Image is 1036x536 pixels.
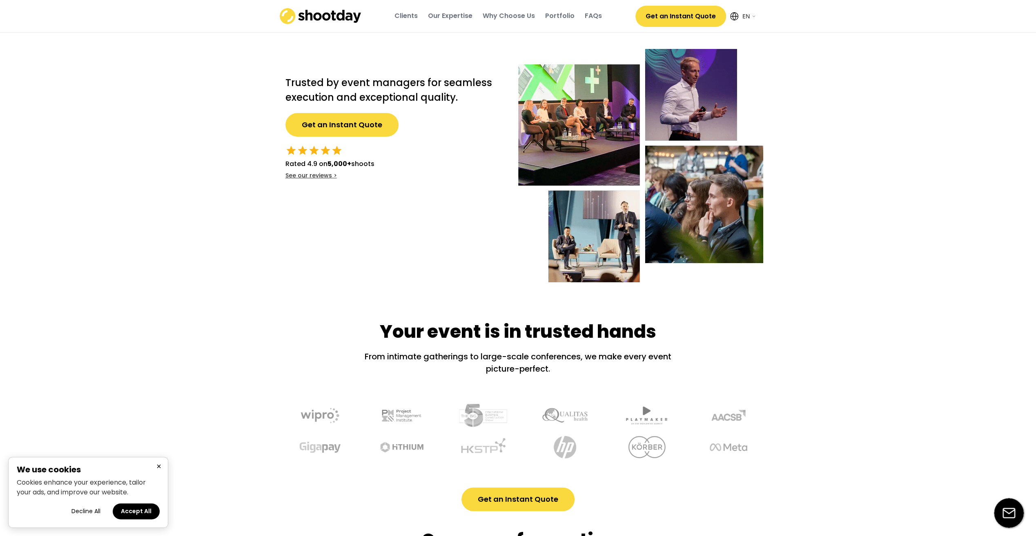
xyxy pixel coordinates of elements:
[280,8,361,24] img: shootday_logo.png
[285,159,374,169] div: Rated 4.9 on shoots
[373,399,430,431] img: undefined
[461,487,575,511] button: Get an Instant Quote
[285,75,502,105] h2: Trusted by event managers for seamless execution and exceptional quality.
[308,145,320,156] button: star
[320,145,331,156] button: star
[461,431,518,463] img: undefined
[618,399,675,431] img: undefined
[585,11,602,20] div: FAQs
[545,11,575,20] div: Portfolio
[63,503,109,519] button: Decline all cookies
[624,431,682,463] img: undefined
[428,11,472,20] div: Our Expertise
[483,11,535,20] div: Why Choose Us
[379,431,437,463] img: undefined
[285,113,399,137] button: Get an Instant Quote
[285,172,337,180] div: See our reviews >
[455,399,512,431] img: undefined
[113,503,160,519] button: Accept all cookies
[700,399,757,431] img: undefined
[394,11,418,20] div: Clients
[635,6,726,27] button: Get an Instant Quote
[380,319,656,344] div: Your event is in trusted hands
[154,461,164,472] button: Close cookie banner
[536,399,593,431] img: undefined
[706,431,763,463] img: undefined
[730,12,738,20] img: Icon%20feather-globe%20%281%29.svg
[285,145,297,156] button: star
[355,350,682,375] div: From intimate gatherings to large-scale conferences, we make every event picture-perfect.
[298,431,355,463] img: undefined
[297,145,308,156] button: star
[17,478,160,497] p: Cookies enhance your experience, tailor your ads, and improve our website.
[328,159,351,168] strong: 5,000+
[543,431,600,463] img: undefined
[331,145,343,156] button: star
[994,498,1024,528] img: email-icon%20%281%29.svg
[518,49,763,282] img: Event-hero-intl%402x.webp
[17,465,160,474] h2: We use cookies
[291,399,348,431] img: undefined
